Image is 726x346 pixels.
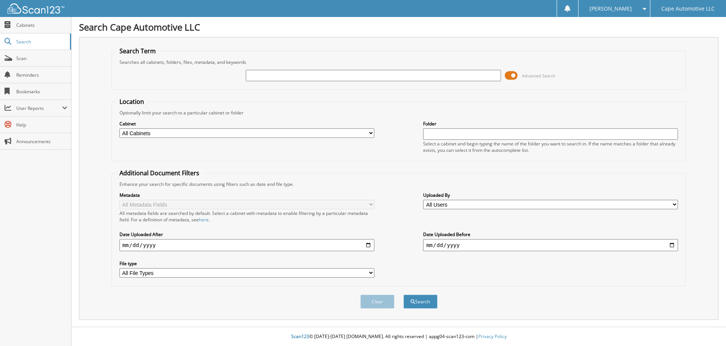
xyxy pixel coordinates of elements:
div: © [DATE]-[DATE] [DOMAIN_NAME]. All rights reserved | appg04-scan123-com | [71,327,726,346]
input: start [119,239,374,251]
span: Search [16,39,66,45]
label: Folder [423,120,678,127]
h1: Search Cape Automotive LLC [79,21,718,33]
span: Cape Automotive LLC [661,6,715,11]
img: scan123-logo-white.svg [8,3,64,14]
label: Date Uploaded After [119,231,374,238]
span: User Reports [16,105,62,111]
div: All metadata fields are searched by default. Select a cabinet with metadata to enable filtering b... [119,210,374,223]
span: Cabinets [16,22,67,28]
label: Cabinet [119,120,374,127]
a: Privacy Policy [478,333,507,340]
button: Search [403,295,437,309]
span: Scan123 [291,333,309,340]
button: Clear [360,295,394,309]
legend: Additional Document Filters [116,169,203,177]
label: Date Uploaded Before [423,231,678,238]
input: end [423,239,678,251]
label: Uploaded By [423,192,678,198]
span: [PERSON_NAME] [589,6,632,11]
span: Bookmarks [16,88,67,95]
iframe: Chat Widget [688,310,726,346]
div: Searches all cabinets, folders, files, metadata, and keywords [116,59,682,65]
legend: Location [116,97,148,106]
div: Optionally limit your search to a particular cabinet or folder [116,110,682,116]
span: Help [16,122,67,128]
label: File type [119,260,374,267]
span: Advanced Search [522,73,555,79]
span: Reminders [16,72,67,78]
span: Scan [16,55,67,62]
legend: Search Term [116,47,160,55]
div: Enhance your search for specific documents using filters such as date and file type. [116,181,682,187]
a: here [199,216,209,223]
span: Announcements [16,138,67,145]
div: Select a cabinet and begin typing the name of the folder you want to search in. If the name match... [423,141,678,153]
label: Metadata [119,192,374,198]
